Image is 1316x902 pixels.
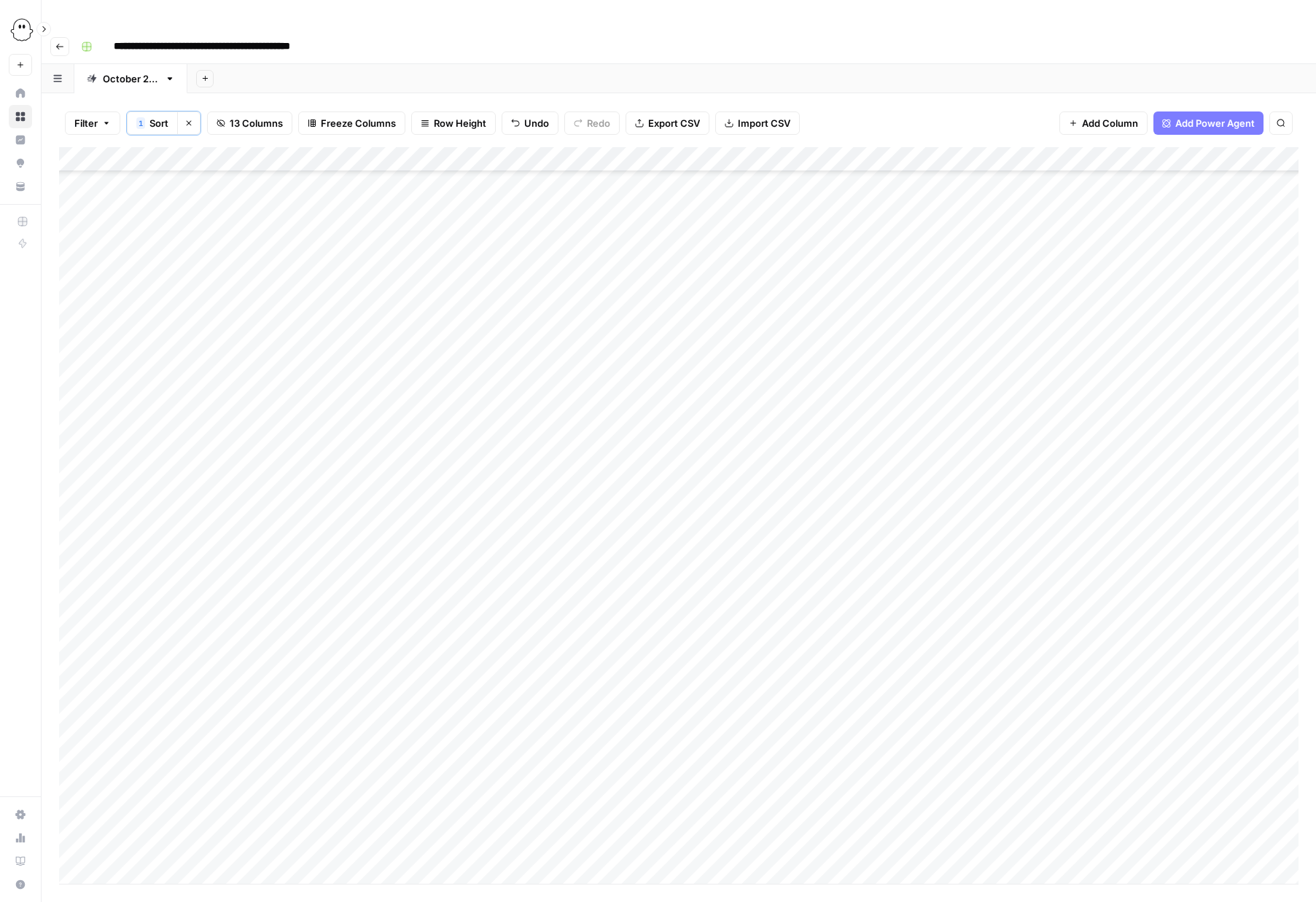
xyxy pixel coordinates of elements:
span: Add Power Agent [1175,116,1255,130]
button: 13 Columns [207,111,292,135]
button: Add Column [1059,111,1148,135]
a: Browse [9,105,32,128]
button: Undo [502,111,558,135]
span: Add Column [1082,116,1138,130]
button: Freeze Columns [298,111,405,135]
div: [DATE] edits [103,71,159,86]
a: [DATE] edits [74,64,187,93]
span: Freeze Columns [321,116,396,130]
span: 13 Columns [230,116,283,130]
span: Undo [524,116,549,130]
a: Home [9,82,32,105]
button: Workspace: PhantomBuster [9,12,32,48]
button: Filter [65,111,120,135]
button: 1Sort [127,111,177,135]
span: Redo [587,116,610,130]
button: Add Power Agent [1153,111,1264,135]
button: Row Height [411,111,496,135]
button: Export CSV [626,111,709,135]
a: Insights [9,128,32,152]
a: Settings [9,803,32,826]
button: Help + Support [9,873,32,896]
button: Redo [564,111,620,135]
span: Row Height [434,116,486,130]
img: PhantomBuster Logo [9,17,35,43]
button: Import CSV [715,111,800,135]
a: Usage [9,826,32,850]
a: Opportunities [9,152,32,175]
span: Import CSV [738,116,790,130]
a: Your Data [9,175,32,198]
div: 1 [136,117,145,129]
span: Export CSV [648,116,700,130]
a: Learning Hub [9,850,32,873]
span: Sort [149,116,168,130]
span: Filter [74,116,98,130]
span: 1 [139,117,143,129]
